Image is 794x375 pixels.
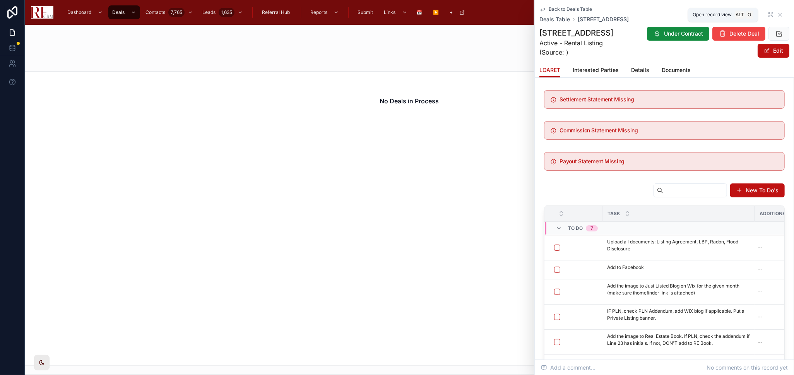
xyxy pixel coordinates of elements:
[549,6,592,12] span: Back to Deals Table
[67,9,91,15] span: Dashboard
[145,9,165,15] span: Contacts
[590,225,593,231] div: 7
[662,66,691,74] span: Documents
[730,183,785,197] button: New To Do's
[736,12,744,18] span: Alt
[693,12,732,18] span: Open record view
[539,63,560,78] a: LOARET
[758,314,763,320] div: --
[607,238,750,252] p: Upload all documents: Listing Agreement, LBP, Radon, Flood Disclosure
[560,97,778,102] h5: Settlement Statement Missing
[560,159,778,164] h5: Payout Statement Missing
[358,9,373,15] span: Submit
[417,9,423,15] span: 📅
[413,5,428,19] a: 📅
[746,12,753,18] span: O
[168,8,185,17] div: 7,765
[108,5,140,19] a: Deals
[354,5,379,19] a: Submit
[258,5,295,19] a: Referral Hub
[539,66,560,74] span: LOARET
[631,63,649,79] a: Details
[573,63,619,79] a: Interested Parties
[607,264,644,271] p: Add to Facebook
[430,5,445,19] a: ▶️
[568,225,583,231] span: To Do
[758,44,789,58] button: Edit
[758,267,763,273] div: --
[607,211,620,217] span: Task
[142,5,197,19] a: Contacts7,765
[664,30,703,38] span: Under Contract
[758,245,763,251] div: --
[306,5,343,19] a: Reports
[198,5,247,19] a: Leads1,635
[607,308,750,322] p: IF PLN, check PLN Addendum, add WIX blog if applicable. Put a Private Listing banner.
[541,364,595,372] span: Add a comment...
[219,8,234,17] div: 1,635
[262,9,290,15] span: Referral Hub
[446,5,469,19] a: +
[707,364,788,372] span: No comments on this record yet
[662,63,691,79] a: Documents
[631,66,649,74] span: Details
[112,9,125,15] span: Deals
[539,27,624,38] h1: [STREET_ADDRESS]
[539,38,624,57] span: Active - Rental Listing (Source: )
[758,339,763,345] div: --
[202,9,216,15] span: Leads
[539,15,570,23] a: Deals Table
[60,4,763,21] div: scrollable content
[607,358,670,365] p: Update CRM w/ Referral Fee
[433,9,439,15] span: ▶️
[450,9,453,15] span: +
[560,128,778,133] h5: Commission Statement Missing
[380,96,439,106] h2: No Deals in Process
[31,6,53,19] img: App logo
[539,6,592,12] a: Back to Deals Table
[384,9,396,15] span: Links
[607,283,750,296] p: Add the image to Just Listed Blog on Wix for the given month (make sure ihomefinder link is attac...
[573,66,619,74] span: Interested Parties
[729,30,759,38] span: Delete Deal
[380,5,411,19] a: Links
[647,27,709,41] button: Under Contract
[758,289,763,295] div: --
[578,15,629,23] a: [STREET_ADDRESS]
[63,5,107,19] a: Dashboard
[310,9,327,15] span: Reports
[712,27,765,41] button: Delete Deal
[607,333,750,347] p: Add the image to Real Estate Book. If PLN, check the addendum if Line 23 has initials. If not, DO...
